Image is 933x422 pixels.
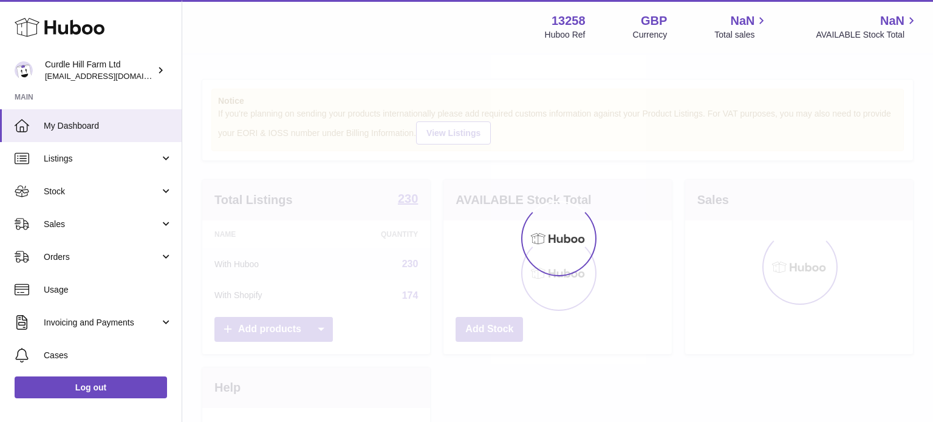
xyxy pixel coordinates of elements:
span: NaN [730,13,754,29]
span: Usage [44,284,173,296]
strong: 13258 [552,13,586,29]
span: [EMAIL_ADDRESS][DOMAIN_NAME] [45,71,179,81]
span: NaN [880,13,904,29]
span: Total sales [714,29,768,41]
span: Invoicing and Payments [44,317,160,328]
a: Log out [15,376,167,398]
span: Listings [44,153,160,165]
span: Cases [44,350,173,361]
div: Curdle Hill Farm Ltd [45,59,154,82]
div: Currency [633,29,668,41]
a: NaN AVAILABLE Stock Total [816,13,918,41]
a: NaN Total sales [714,13,768,41]
span: AVAILABLE Stock Total [816,29,918,41]
div: Huboo Ref [545,29,586,41]
img: internalAdmin-13258@internal.huboo.com [15,61,33,80]
span: Orders [44,251,160,263]
span: Stock [44,186,160,197]
span: Sales [44,219,160,230]
span: My Dashboard [44,120,173,132]
strong: GBP [641,13,667,29]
